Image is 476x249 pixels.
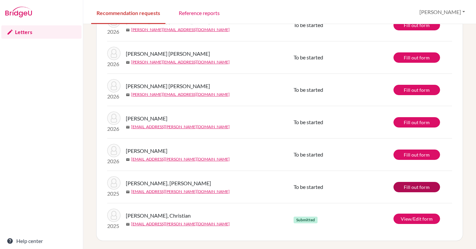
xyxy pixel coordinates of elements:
[294,22,323,28] span: To be started
[126,125,130,129] span: mail
[393,52,440,63] a: Fill out form
[91,1,165,24] a: Recommendation requests
[126,82,210,90] span: [PERSON_NAME] [PERSON_NAME]
[393,20,440,30] a: Fill out form
[107,47,120,60] img: Garcia Carnicero, David
[5,7,32,17] img: Bridge-U
[131,189,230,195] a: [EMAIL_ADDRESS][PERSON_NAME][DOMAIN_NAME]
[126,50,210,58] span: [PERSON_NAME] [PERSON_NAME]
[107,60,120,68] p: 2026
[126,179,211,187] span: [PERSON_NAME], [PERSON_NAME]
[393,85,440,95] a: Fill out form
[107,176,120,190] img: Maqsood Memon, Sameer
[294,119,323,125] span: To be started
[107,28,120,36] p: 2026
[126,190,130,194] span: mail
[107,190,120,198] p: 2025
[294,54,323,60] span: To be started
[107,209,120,222] img: Du Plessis, Christian
[294,184,323,190] span: To be started
[107,222,120,230] p: 2025
[1,25,82,39] a: Letters
[107,157,120,165] p: 2026
[126,147,167,155] span: [PERSON_NAME]
[107,144,120,157] img: Fortino, Max
[393,150,440,160] a: Fill out form
[107,92,120,100] p: 2026
[131,91,230,97] a: [PERSON_NAME][EMAIL_ADDRESS][DOMAIN_NAME]
[294,217,318,223] span: Submitted
[126,222,130,226] span: mail
[126,93,130,97] span: mail
[107,111,120,125] img: Fortino, Max
[131,27,230,33] a: [PERSON_NAME][EMAIL_ADDRESS][DOMAIN_NAME]
[173,1,225,24] a: Reference reports
[1,234,82,248] a: Help center
[126,28,130,32] span: mail
[416,6,468,18] button: [PERSON_NAME]
[126,158,130,162] span: mail
[107,79,120,92] img: Garcia Carnicero, David
[131,156,230,162] a: [EMAIL_ADDRESS][PERSON_NAME][DOMAIN_NAME]
[107,125,120,133] p: 2026
[393,214,440,224] a: View/Edit form
[126,212,191,220] span: [PERSON_NAME], Christian
[393,182,440,192] a: Fill out form
[126,114,167,122] span: [PERSON_NAME]
[126,60,130,64] span: mail
[294,151,323,158] span: To be started
[131,124,230,130] a: [EMAIL_ADDRESS][PERSON_NAME][DOMAIN_NAME]
[393,117,440,128] a: Fill out form
[294,86,323,93] span: To be started
[131,59,230,65] a: [PERSON_NAME][EMAIL_ADDRESS][DOMAIN_NAME]
[131,221,230,227] a: [EMAIL_ADDRESS][PERSON_NAME][DOMAIN_NAME]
